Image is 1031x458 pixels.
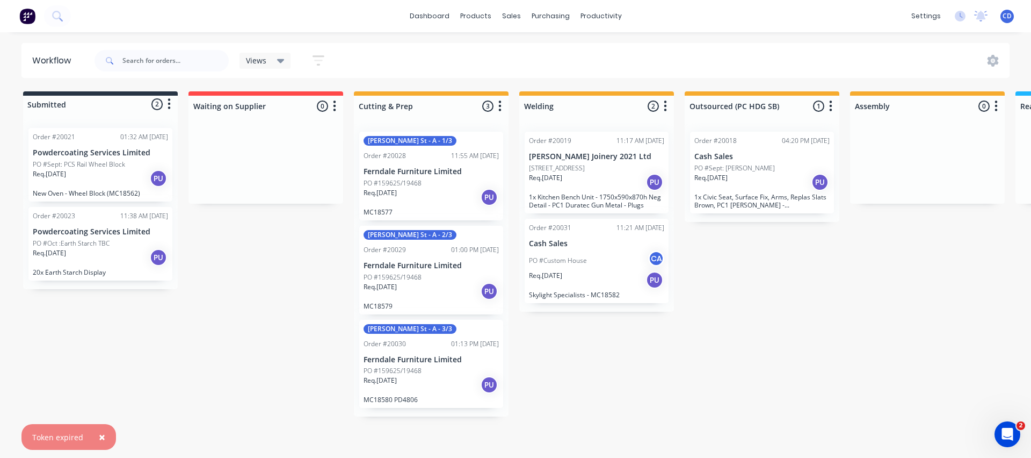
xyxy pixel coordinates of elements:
[364,245,406,255] div: Order #20029
[646,271,663,289] div: PU
[364,188,397,198] p: Req. [DATE]
[529,173,562,183] p: Req. [DATE]
[364,208,499,216] p: MC18577
[28,128,172,202] div: Order #2002101:32 AM [DATE]Powdercoating Services LimitedPO #Sept: PCS Rail Wheel BlockReq.[DATE]...
[33,169,66,179] p: Req. [DATE]
[364,396,499,404] p: MC18580 PD4806
[88,424,116,450] button: Close
[575,8,627,24] div: productivity
[481,283,498,300] div: PU
[648,251,664,267] div: CA
[529,136,571,146] div: Order #20019
[529,239,664,248] p: Cash Sales
[404,8,455,24] a: dashboard
[811,174,829,191] div: PU
[694,136,737,146] div: Order #20018
[33,248,66,258] p: Req. [DATE]
[529,163,585,173] p: [STREET_ADDRESS]
[646,174,663,191] div: PU
[481,189,498,206] div: PU
[529,193,664,209] p: 1x Kitchen Bench Unit - 1750x590x870h Neg Detail - PC1 Duratec Gun Metal - Plugs
[33,239,110,248] p: PO #Oct :Earth Starch TBC
[525,132,669,213] div: Order #2001911:17 AM [DATE][PERSON_NAME] Joinery 2021 Ltd[STREET_ADDRESS]Req.[DATE]PU1x Kitchen B...
[906,8,946,24] div: settings
[19,8,35,24] img: Factory
[616,223,664,233] div: 11:21 AM [DATE]
[364,366,422,376] p: PO #159625/19468
[529,271,562,281] p: Req. [DATE]
[1003,11,1012,21] span: CD
[481,376,498,393] div: PU
[1017,421,1025,430] span: 2
[120,132,168,142] div: 01:32 AM [DATE]
[364,324,456,334] div: [PERSON_NAME] St - A - 3/3
[529,223,571,233] div: Order #20031
[33,160,125,169] p: PO #Sept: PCS Rail Wheel Block
[33,189,168,197] p: New Oven - Wheel Block (MC18562)
[455,8,497,24] div: products
[529,152,664,161] p: [PERSON_NAME] Joinery 2021 Ltd
[122,50,229,71] input: Search for orders...
[364,273,422,282] p: PO #159625/19468
[364,339,406,349] div: Order #20030
[694,163,775,173] p: PO #Sept: [PERSON_NAME]
[364,136,456,146] div: [PERSON_NAME] St - A - 1/3
[451,151,499,161] div: 11:55 AM [DATE]
[33,148,168,158] p: Powdercoating Services Limited
[33,268,168,276] p: 20x Earth Starch Display
[33,132,75,142] div: Order #20021
[994,421,1020,447] iframe: Intercom live chat
[364,178,422,188] p: PO #159625/19468
[150,249,167,266] div: PU
[782,136,830,146] div: 04:20 PM [DATE]
[33,227,168,237] p: Powdercoating Services Limited
[616,136,664,146] div: 11:17 AM [DATE]
[694,193,830,209] p: 1x Civic Seat, Surface Fix, Arms, Replas Slats Brown, PC1 [PERSON_NAME] - [PERSON_NAME] to collec...
[525,219,669,303] div: Order #2003111:21 AM [DATE]Cash SalesPO #Custom HouseCAReq.[DATE]PUSkylight Specialists - MC18582
[364,376,397,385] p: Req. [DATE]
[150,170,167,187] div: PU
[33,211,75,221] div: Order #20023
[694,173,728,183] p: Req. [DATE]
[529,291,664,299] p: Skylight Specialists - MC18582
[32,432,83,443] div: Token expired
[364,261,499,270] p: Ferndale Furniture Limited
[497,8,526,24] div: sales
[364,282,397,292] p: Req. [DATE]
[364,167,499,176] p: Ferndale Furniture Limited
[529,256,587,266] p: PO #Custom House
[246,55,266,66] span: Views
[359,132,503,220] div: [PERSON_NAME] St - A - 1/3Order #2002811:55 AM [DATE]Ferndale Furniture LimitedPO #159625/19468Re...
[364,151,406,161] div: Order #20028
[364,230,456,240] div: [PERSON_NAME] St - A - 2/3
[451,245,499,255] div: 01:00 PM [DATE]
[364,302,499,310] p: MC18579
[694,152,830,161] p: Cash Sales
[120,211,168,221] div: 11:38 AM [DATE]
[359,226,503,314] div: [PERSON_NAME] St - A - 2/3Order #2002901:00 PM [DATE]Ferndale Furniture LimitedPO #159625/19468Re...
[690,132,834,213] div: Order #2001804:20 PM [DATE]Cash SalesPO #Sept: [PERSON_NAME]Req.[DATE]PU1x Civic Seat, Surface Fi...
[99,430,105,445] span: ×
[526,8,575,24] div: purchasing
[364,355,499,364] p: Ferndale Furniture Limited
[28,207,172,281] div: Order #2002311:38 AM [DATE]Powdercoating Services LimitedPO #Oct :Earth Starch TBCReq.[DATE]PU20x...
[32,54,76,67] div: Workflow
[451,339,499,349] div: 01:13 PM [DATE]
[359,320,503,409] div: [PERSON_NAME] St - A - 3/3Order #2003001:13 PM [DATE]Ferndale Furniture LimitedPO #159625/19468Re...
